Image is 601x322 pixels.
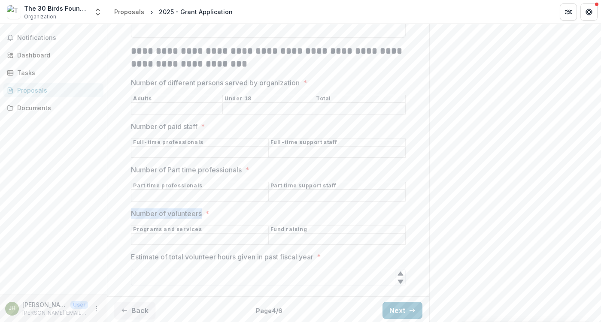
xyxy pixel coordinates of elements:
[131,78,300,88] p: Number of different persons served by organization
[3,66,103,80] a: Tasks
[17,86,97,95] div: Proposals
[382,302,422,319] button: Next
[111,6,148,18] a: Proposals
[3,31,103,45] button: Notifications
[131,95,223,103] th: Adults
[560,3,577,21] button: Partners
[22,309,88,317] p: [PERSON_NAME][EMAIL_ADDRESS][PERSON_NAME][DOMAIN_NAME]
[24,4,88,13] div: The 30 Birds Foundation
[223,95,314,103] th: Under 18
[7,5,21,19] img: The 30 Birds Foundation
[17,68,97,77] div: Tasks
[3,83,103,97] a: Proposals
[91,304,102,314] button: More
[131,182,269,190] th: Part time professionals
[131,208,202,219] p: Number of volunteers
[268,226,406,233] th: Fund raising
[9,306,15,311] div: Justin Hefter
[3,48,103,62] a: Dashboard
[17,103,97,112] div: Documents
[24,13,56,21] span: Organization
[17,34,100,42] span: Notifications
[131,121,197,132] p: Number of paid staff
[3,101,103,115] a: Documents
[70,301,88,309] p: User
[114,7,144,16] div: Proposals
[580,3,598,21] button: Get Help
[314,95,406,103] th: Total
[159,7,233,16] div: 2025 - Grant Application
[131,252,313,262] p: Estimate of total volunteer hours given in past fiscal year
[131,138,269,146] th: Full-time professionals
[22,300,67,309] p: [PERSON_NAME]
[256,306,282,315] p: Page 4 / 6
[131,226,269,233] th: Programs and services
[268,138,406,146] th: Full-time support staff
[111,6,236,18] nav: breadcrumb
[92,3,104,21] button: Open entity switcher
[114,302,155,319] button: Back
[17,51,97,60] div: Dashboard
[131,165,242,175] p: Number of Part time professionals
[268,182,406,190] th: Part time support staff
